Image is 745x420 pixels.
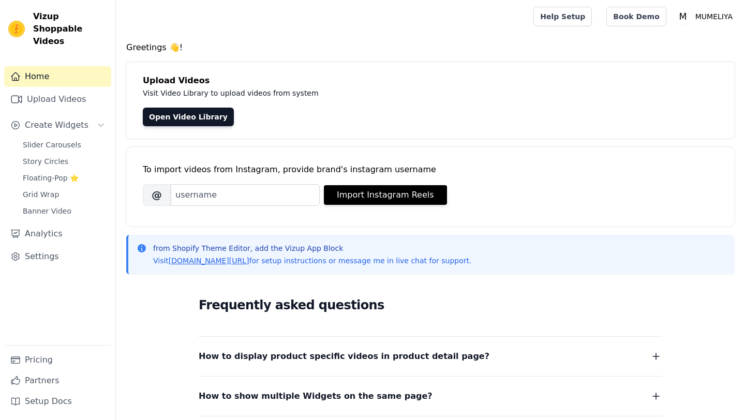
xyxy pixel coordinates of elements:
h2: Frequently asked questions [199,295,662,316]
span: @ [143,184,171,206]
button: How to display product specific videos in product detail page? [199,349,662,364]
span: Slider Carousels [23,140,81,150]
a: Help Setup [533,7,592,26]
a: Book Demo [606,7,666,26]
span: Create Widgets [25,119,88,131]
text: M [679,11,687,22]
a: Story Circles [17,154,111,169]
a: Partners [4,370,111,391]
button: Create Widgets [4,115,111,136]
p: MUMELIYA [691,7,737,26]
span: How to display product specific videos in product detail page? [199,349,489,364]
span: Vizup Shoppable Videos [33,10,107,48]
a: Pricing [4,350,111,370]
h4: Greetings 👋! [126,41,735,54]
p: Visit Video Library to upload videos from system [143,87,606,99]
a: Open Video Library [143,108,234,126]
button: M MUMELIYA [675,7,737,26]
span: Story Circles [23,156,68,167]
h4: Upload Videos [143,74,718,87]
span: Banner Video [23,206,71,216]
a: Setup Docs [4,391,111,412]
a: Slider Carousels [17,138,111,152]
span: Floating-Pop ⭐ [23,173,79,183]
img: Vizup [8,21,25,37]
a: Banner Video [17,204,111,218]
a: Analytics [4,223,111,244]
input: username [171,184,320,206]
div: To import videos from Instagram, provide brand's instagram username [143,163,718,176]
a: Floating-Pop ⭐ [17,171,111,185]
a: Home [4,66,111,87]
p: from Shopify Theme Editor, add the Vizup App Block [153,243,471,253]
a: Settings [4,246,111,267]
p: Visit for setup instructions or message me in live chat for support. [153,256,471,266]
a: Upload Videos [4,89,111,110]
span: Grid Wrap [23,189,59,200]
a: Grid Wrap [17,187,111,202]
button: How to show multiple Widgets on the same page? [199,389,662,403]
a: [DOMAIN_NAME][URL] [169,257,249,265]
span: How to show multiple Widgets on the same page? [199,389,433,403]
button: Import Instagram Reels [324,185,447,205]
